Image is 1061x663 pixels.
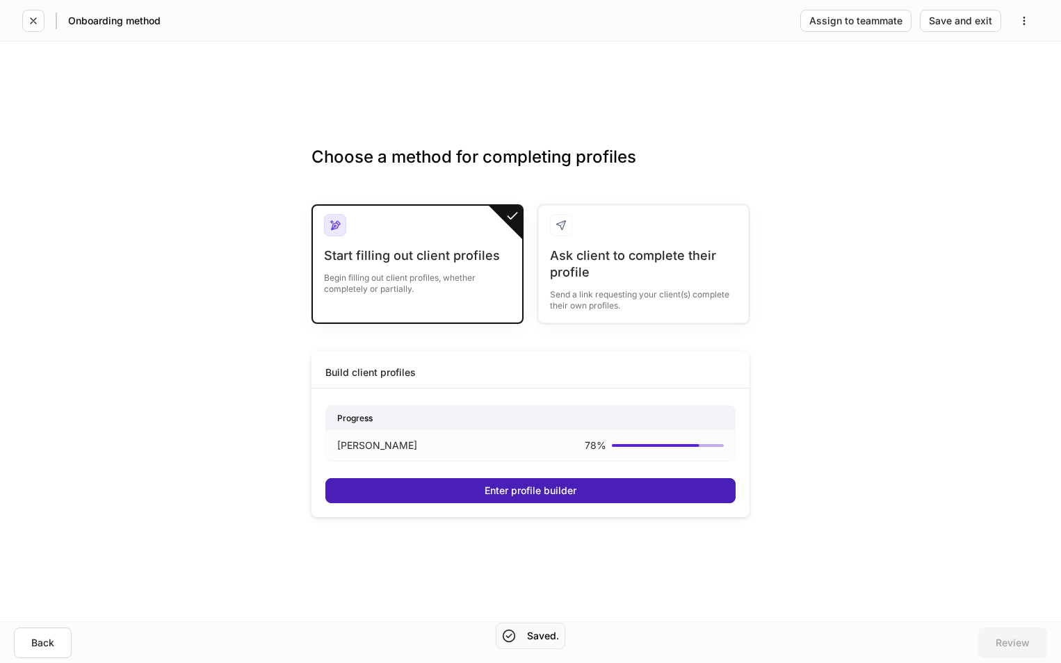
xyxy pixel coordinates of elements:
div: Assign to teammate [809,16,902,26]
button: Save and exit [920,10,1001,32]
button: Assign to teammate [800,10,912,32]
div: Save and exit [929,16,992,26]
h5: Onboarding method [68,14,161,28]
button: Back [14,628,72,658]
h5: Saved. [527,629,559,643]
div: Progress [326,406,735,430]
div: Build client profiles [325,366,416,379]
div: Begin filling out client profiles, whether completely or partially. [324,264,511,295]
h3: Choose a method for completing profiles [311,146,750,190]
p: [PERSON_NAME] [337,439,417,452]
div: Send a link requesting your client(s) complete their own profiles. [550,281,737,311]
div: Enter profile builder [485,486,576,496]
div: Start filling out client profiles [324,247,511,264]
p: 78 % [585,439,606,452]
button: Enter profile builder [325,478,736,503]
div: Ask client to complete their profile [550,247,737,281]
div: Back [31,638,54,648]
